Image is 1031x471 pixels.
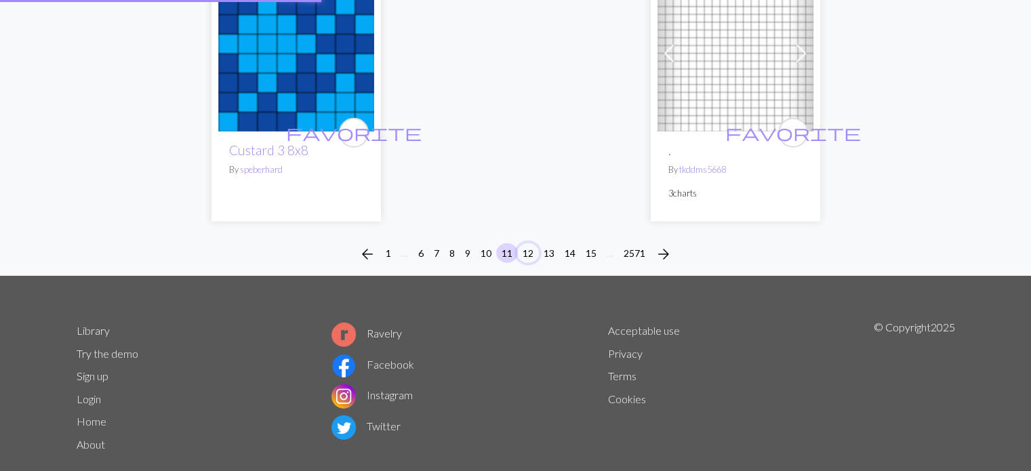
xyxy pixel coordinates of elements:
a: tkddms5668 [679,164,726,175]
i: favourite [725,119,861,146]
a: Custard 3 8x8 [218,45,374,58]
a: Privacy [608,347,643,360]
img: Ravelry logo [331,323,356,347]
a: Home [77,415,106,428]
a: Terms [608,369,636,382]
button: 10 [475,243,497,263]
button: Next [650,243,677,265]
p: © Copyright 2025 [873,319,954,456]
i: favourite [286,119,422,146]
a: Sign up [77,369,108,382]
button: 12 [517,243,539,263]
a: Custard 3 8x8 [229,142,308,158]
a: Try the demo [77,347,138,360]
button: 14 [559,243,581,263]
span: favorite [286,122,422,143]
button: 9 [460,243,476,263]
span: favorite [725,122,861,143]
button: 2571 [618,243,651,263]
button: 1 [380,243,397,263]
img: Instagram logo [331,384,356,409]
button: Previous [354,243,381,265]
i: Previous [359,246,376,262]
a: Login [77,392,101,405]
a: . [658,45,813,58]
span: arrow_forward [655,245,672,264]
a: Cookies [608,392,646,405]
span: arrow_back [359,245,376,264]
button: favourite [339,118,369,148]
img: Facebook logo [331,354,356,378]
button: 11 [496,243,518,263]
a: About [77,438,105,451]
h2: . [668,142,803,158]
a: Facebook [331,358,414,371]
img: Twitter logo [331,415,356,440]
button: favourite [778,118,808,148]
a: Ravelry [331,327,402,340]
a: Twitter [331,419,401,432]
p: By [229,163,363,176]
button: 15 [580,243,602,263]
p: By [668,163,803,176]
a: Instagram [331,388,413,401]
button: 13 [538,243,560,263]
a: speberhard [240,164,283,175]
button: 6 [413,243,429,263]
button: 7 [428,243,445,263]
nav: Page navigation [354,243,677,265]
p: 3 charts [668,187,803,200]
button: 8 [444,243,460,263]
a: Library [77,324,110,337]
a: Acceptable use [608,324,680,337]
i: Next [655,246,672,262]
